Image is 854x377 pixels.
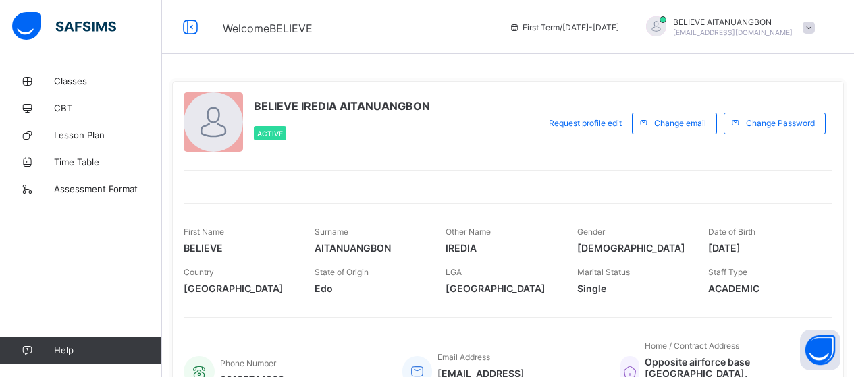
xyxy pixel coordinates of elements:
[549,118,622,128] span: Request profile edit
[315,267,369,277] span: State of Origin
[708,267,747,277] span: Staff Type
[257,129,283,138] span: Active
[446,227,491,237] span: Other Name
[54,76,162,86] span: Classes
[315,227,348,237] span: Surname
[654,118,706,128] span: Change email
[708,283,819,294] span: ACADEMIC
[184,267,214,277] span: Country
[673,28,793,36] span: [EMAIL_ADDRESS][DOMAIN_NAME]
[800,330,840,370] button: Open asap
[54,129,162,140] span: Lesson Plan
[437,352,490,362] span: Email Address
[54,103,162,113] span: CBT
[673,17,793,27] span: BELIEVE AITANUANGBON
[577,227,605,237] span: Gender
[708,227,755,237] span: Date of Birth
[577,267,630,277] span: Marital Status
[446,242,556,254] span: IREDIA
[315,283,425,294] span: Edo
[54,156,162,167] span: Time Table
[446,283,556,294] span: [GEOGRAPHIC_DATA]
[184,242,294,254] span: BELIEVE
[54,345,161,355] span: Help
[254,99,430,113] span: BELIEVE IREDIA AITANUANGBON
[509,22,619,32] span: session/term information
[577,283,688,294] span: Single
[633,16,822,38] div: BELIEVEAITANUANGBON
[577,242,688,254] span: [DEMOGRAPHIC_DATA]
[223,22,313,35] span: Welcome BELIEVE
[54,183,162,194] span: Assessment Format
[12,12,116,40] img: safsims
[220,358,276,368] span: Phone Number
[645,341,739,351] span: Home / Contract Address
[184,227,224,237] span: First Name
[315,242,425,254] span: AITANUANGBON
[446,267,462,277] span: LGA
[184,283,294,294] span: [GEOGRAPHIC_DATA]
[746,118,815,128] span: Change Password
[708,242,819,254] span: [DATE]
